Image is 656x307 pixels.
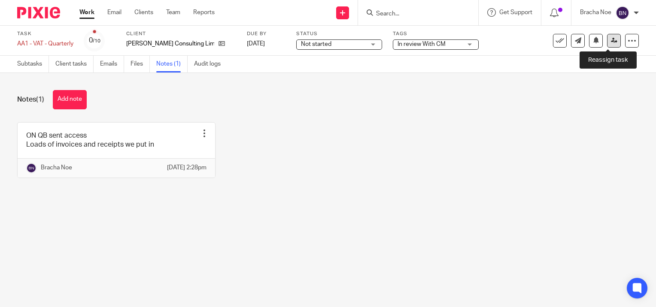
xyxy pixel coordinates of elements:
p: Bracha Noe [580,8,611,17]
a: Clients [134,8,153,17]
span: In review With CM [398,41,446,47]
a: Team [166,8,180,17]
p: [PERSON_NAME] Consulting Limited [126,39,214,48]
label: Tags [393,30,479,37]
a: Work [79,8,94,17]
p: [DATE] 2:28pm [167,163,207,172]
h1: Notes [17,95,44,104]
button: Add note [53,90,87,109]
label: Client [126,30,236,37]
span: Not started [301,41,331,47]
input: Search [375,10,453,18]
a: Audit logs [194,56,227,72]
img: svg%3E [616,6,629,20]
span: (1) [36,96,44,103]
small: /10 [93,39,100,43]
a: Email [107,8,121,17]
span: Get Support [499,9,532,15]
label: Task [17,30,73,37]
img: svg%3E [26,163,36,173]
div: 0 [89,36,100,45]
a: Files [131,56,150,72]
a: Emails [100,56,124,72]
label: Status [296,30,382,37]
div: AA1 - VAT - Quarterly [17,39,73,48]
a: Subtasks [17,56,49,72]
span: [DATE] [247,41,265,47]
label: Due by [247,30,285,37]
img: Pixie [17,7,60,18]
a: Reports [193,8,215,17]
a: Notes (1) [156,56,188,72]
p: Bracha Noe [41,163,72,172]
a: Client tasks [55,56,94,72]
